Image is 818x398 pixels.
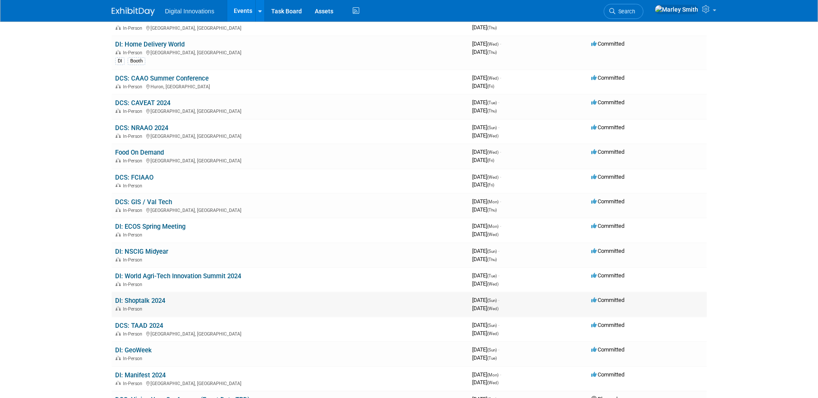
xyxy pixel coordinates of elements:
[123,134,145,139] span: In-Person
[472,40,501,47] span: [DATE]
[115,24,465,31] div: [GEOGRAPHIC_DATA], [GEOGRAPHIC_DATA]
[115,322,163,330] a: DCS: TAAD 2024
[123,232,145,238] span: In-Person
[115,99,170,107] a: DCS: CAVEAT 2024
[487,380,498,385] span: (Wed)
[115,124,168,132] a: DCS: NRAAO 2024
[472,256,497,262] span: [DATE]
[472,305,498,311] span: [DATE]
[472,379,498,386] span: [DATE]
[500,198,501,205] span: -
[123,84,145,90] span: In-Person
[115,157,465,164] div: [GEOGRAPHIC_DATA], [GEOGRAPHIC_DATA]
[498,99,499,106] span: -
[472,231,498,237] span: [DATE]
[123,109,145,114] span: In-Person
[591,75,624,81] span: Committed
[498,248,499,254] span: -
[498,297,499,303] span: -
[655,5,699,14] img: Marley Smith
[472,149,501,155] span: [DATE]
[472,371,501,378] span: [DATE]
[591,248,624,254] span: Committed
[500,371,501,378] span: -
[487,42,498,47] span: (Wed)
[487,298,497,303] span: (Sun)
[116,331,121,336] img: In-Person Event
[487,373,498,377] span: (Mon)
[500,174,501,180] span: -
[487,199,498,204] span: (Mon)
[487,76,498,81] span: (Wed)
[116,50,121,54] img: In-Person Event
[115,83,465,90] div: Huron, [GEOGRAPHIC_DATA]
[487,274,497,278] span: (Tue)
[487,150,498,155] span: (Wed)
[115,346,152,354] a: DI: GeoWeek
[116,257,121,261] img: In-Person Event
[123,381,145,386] span: In-Person
[115,149,164,156] a: Food On Demand
[123,306,145,312] span: In-Person
[115,49,465,56] div: [GEOGRAPHIC_DATA], [GEOGRAPHIC_DATA]
[615,8,635,15] span: Search
[123,158,145,164] span: In-Person
[116,232,121,236] img: In-Person Event
[591,198,624,205] span: Committed
[123,25,145,31] span: In-Person
[165,8,214,15] span: Digital Innovations
[472,157,494,163] span: [DATE]
[498,272,499,279] span: -
[591,272,624,279] span: Committed
[472,49,497,55] span: [DATE]
[487,183,494,187] span: (Fri)
[500,149,501,155] span: -
[115,330,465,337] div: [GEOGRAPHIC_DATA], [GEOGRAPHIC_DATA]
[591,174,624,180] span: Committed
[123,50,145,56] span: In-Person
[487,356,497,361] span: (Tue)
[116,381,121,385] img: In-Person Event
[115,248,168,255] a: DI: NSCIG Midyear
[591,223,624,229] span: Committed
[116,158,121,162] img: In-Person Event
[487,158,494,163] span: (Fri)
[472,24,497,31] span: [DATE]
[487,109,497,113] span: (Thu)
[591,297,624,303] span: Committed
[472,107,497,114] span: [DATE]
[498,346,499,353] span: -
[123,356,145,361] span: In-Person
[500,40,501,47] span: -
[472,181,494,188] span: [DATE]
[591,371,624,378] span: Committed
[500,223,501,229] span: -
[115,174,154,181] a: DCS: FCIAAO
[115,379,465,386] div: [GEOGRAPHIC_DATA], [GEOGRAPHIC_DATA]
[487,84,494,89] span: (Fri)
[112,7,155,16] img: ExhibitDay
[123,282,145,287] span: In-Person
[487,348,497,352] span: (Sun)
[123,331,145,337] span: In-Person
[591,149,624,155] span: Committed
[115,371,166,379] a: DI: Manifest 2024
[472,322,499,328] span: [DATE]
[115,57,125,65] div: DI
[472,223,501,229] span: [DATE]
[604,4,643,19] a: Search
[487,50,497,55] span: (Thu)
[116,356,121,360] img: In-Person Event
[591,99,624,106] span: Committed
[487,331,498,336] span: (Wed)
[115,297,165,305] a: DI: Shoptalk 2024
[472,206,497,213] span: [DATE]
[123,208,145,213] span: In-Person
[115,272,241,280] a: DI: World Agri-Tech Innovation Summit 2024
[472,346,499,353] span: [DATE]
[115,206,465,213] div: [GEOGRAPHIC_DATA], [GEOGRAPHIC_DATA]
[128,57,145,65] div: Booth
[487,100,497,105] span: (Tue)
[115,40,185,48] a: DI: Home Delivery World
[115,75,209,82] a: DCS: CAAO Summer Conference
